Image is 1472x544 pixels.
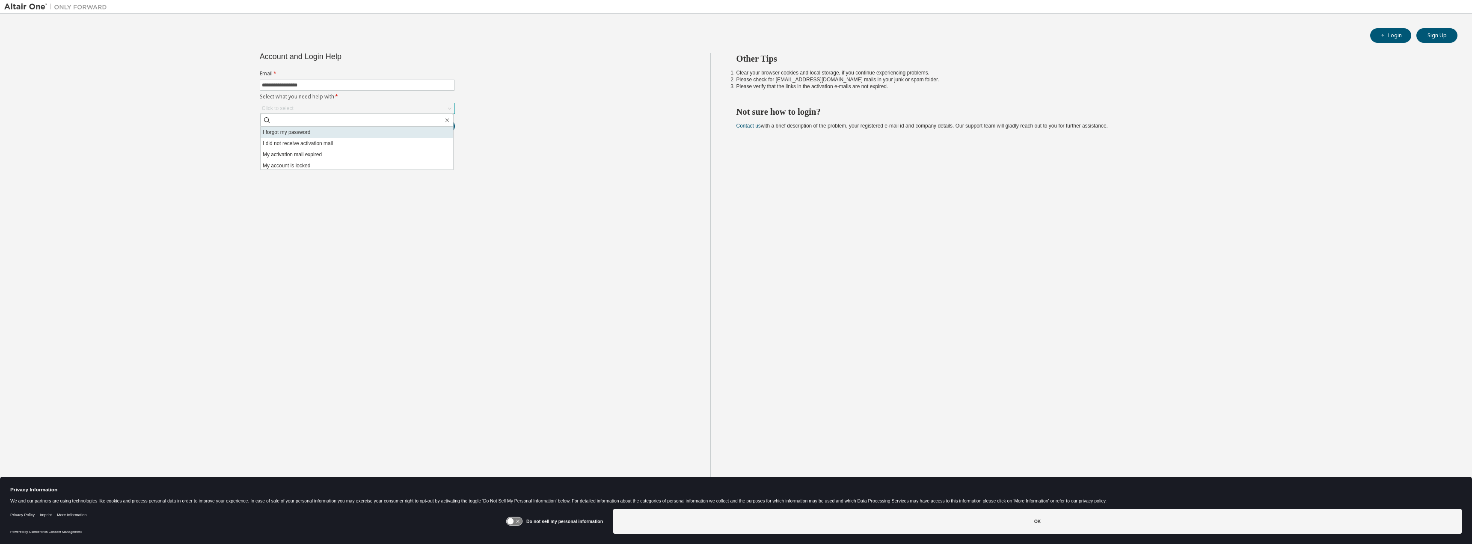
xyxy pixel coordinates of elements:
[260,70,455,77] label: Email
[1416,28,1457,43] button: Sign Up
[736,76,1442,83] li: Please check for [EMAIL_ADDRESS][DOMAIN_NAME] mails in your junk or spam folder.
[736,123,1108,129] span: with a brief description of the problem, your registered e-mail id and company details. Our suppo...
[260,93,455,100] label: Select what you need help with
[736,83,1442,90] li: Please verify that the links in the activation e-mails are not expired.
[262,105,294,112] div: Click to select
[260,53,416,60] div: Account and Login Help
[736,123,761,129] a: Contact us
[1370,28,1411,43] button: Login
[261,127,453,138] li: I forgot my password
[736,106,1442,117] h2: Not sure how to login?
[736,53,1442,64] h2: Other Tips
[260,103,454,113] div: Click to select
[736,69,1442,76] li: Clear your browser cookies and local storage, if you continue experiencing problems.
[4,3,111,11] img: Altair One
